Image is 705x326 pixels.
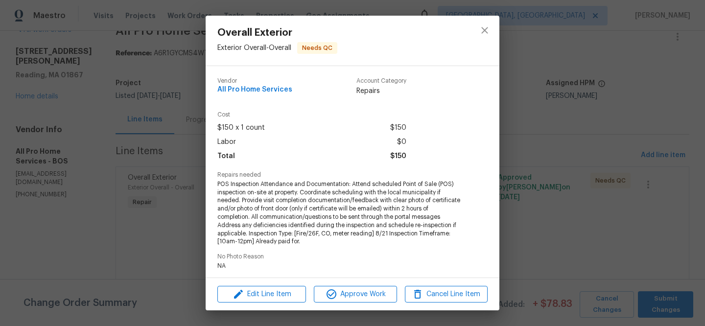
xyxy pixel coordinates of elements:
[390,121,406,135] span: $150
[217,121,265,135] span: $150 x 1 count
[217,180,461,246] span: POS Inspection Attendance and Documentation: Attend scheduled Point of Sale (POS) inspection on-s...
[220,288,303,301] span: Edit Line Item
[473,19,496,42] button: close
[217,78,292,84] span: Vendor
[217,27,337,38] span: Overall Exterior
[217,254,488,260] span: No Photo Reason
[217,262,461,270] span: NA
[356,78,406,84] span: Account Category
[408,288,485,301] span: Cancel Line Item
[217,135,236,149] span: Labor
[397,135,406,149] span: $0
[390,149,406,163] span: $150
[405,286,488,303] button: Cancel Line Item
[217,45,291,51] span: Exterior Overall - Overall
[217,149,235,163] span: Total
[217,286,306,303] button: Edit Line Item
[317,288,394,301] span: Approve Work
[298,43,336,53] span: Needs QC
[314,286,397,303] button: Approve Work
[217,86,292,93] span: All Pro Home Services
[217,112,406,118] span: Cost
[356,86,406,96] span: Repairs
[217,172,488,178] span: Repairs needed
